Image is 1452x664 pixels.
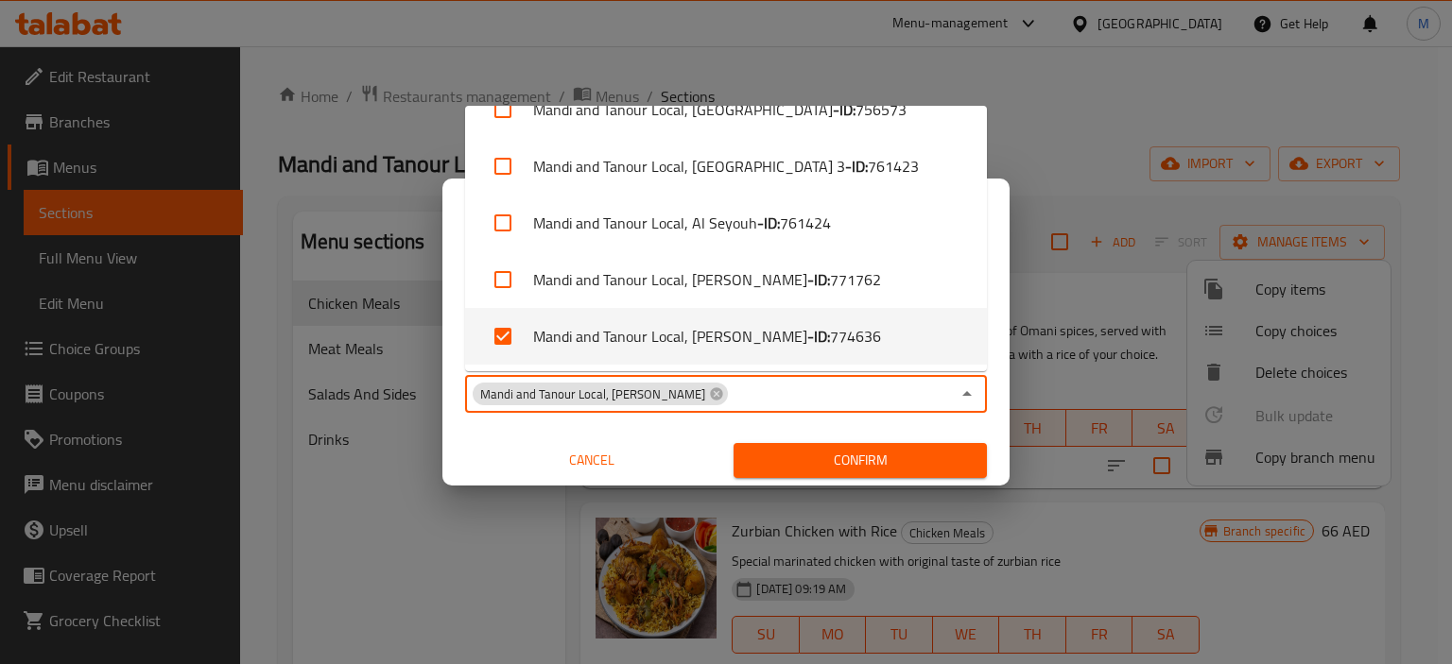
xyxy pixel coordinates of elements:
span: 774636 [830,325,881,348]
b: - ID: [757,212,780,234]
li: Mandi and Tanour Local, [PERSON_NAME] [465,308,987,365]
button: Close [954,381,980,407]
span: 761423 [868,155,919,178]
li: Mandi and Tanour Local, [PERSON_NAME] [465,251,987,308]
button: Confirm [734,443,987,478]
li: Mandi and Tanour Local, Al Seyouh [465,195,987,251]
button: Cancel [465,443,718,478]
li: Mandi and Tanour Local, [GEOGRAPHIC_DATA] 3 [465,138,987,195]
li: Mandi and Tanour Local, [GEOGRAPHIC_DATA] [465,81,987,138]
span: 761424 [780,212,831,234]
span: 771762 [830,268,881,291]
span: Cancel [473,449,711,472]
b: - ID: [845,155,868,178]
span: Mandi and Tanour Local, [PERSON_NAME] [473,385,713,403]
span: 756573 [856,98,907,121]
div: Mandi and Tanour Local, [PERSON_NAME] [473,383,728,405]
b: - ID: [833,98,856,121]
span: Confirm [749,449,972,472]
b: - ID: [807,268,830,291]
b: - ID: [807,325,830,348]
